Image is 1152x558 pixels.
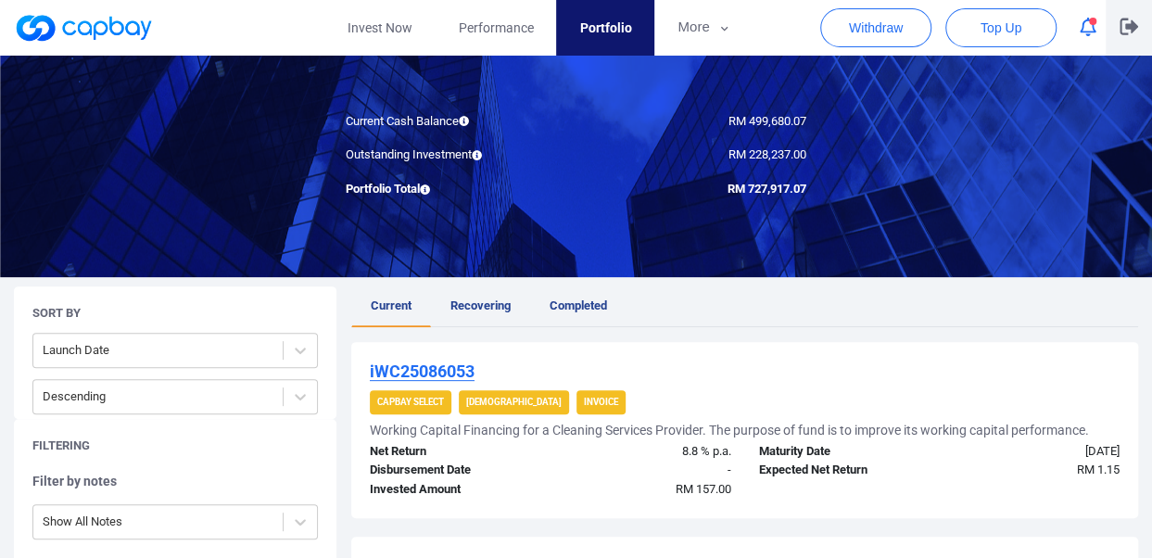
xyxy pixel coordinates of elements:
[356,480,551,500] div: Invested Amount
[945,8,1057,47] button: Top Up
[551,442,745,462] div: 8.8 % p.a.
[728,114,806,128] span: RM 499,680.07
[466,397,562,407] strong: [DEMOGRAPHIC_DATA]
[458,18,533,38] span: Performance
[551,461,745,480] div: -
[356,442,551,462] div: Net Return
[371,298,411,312] span: Current
[32,473,318,489] h5: Filter by notes
[744,442,939,462] div: Maturity Date
[820,8,931,47] button: Withdraw
[550,298,607,312] span: Completed
[32,305,81,322] h5: Sort By
[579,18,631,38] span: Portfolio
[370,422,1089,438] h5: Working Capital Financing for a Cleaning Services Provider. The purpose of fund is to improve its...
[675,482,730,496] span: RM 157.00
[939,442,1133,462] div: [DATE]
[744,461,939,480] div: Expected Net Return
[332,146,576,165] div: Outstanding Investment
[1077,463,1120,476] span: RM 1.15
[377,397,444,407] strong: CapBay Select
[332,112,576,132] div: Current Cash Balance
[32,438,90,454] h5: Filtering
[370,361,475,381] u: iWC25086053
[728,147,806,161] span: RM 228,237.00
[981,19,1021,37] span: Top Up
[728,182,806,196] span: RM 727,917.07
[450,298,511,312] span: Recovering
[584,397,618,407] strong: Invoice
[332,180,576,199] div: Portfolio Total
[356,461,551,480] div: Disbursement Date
